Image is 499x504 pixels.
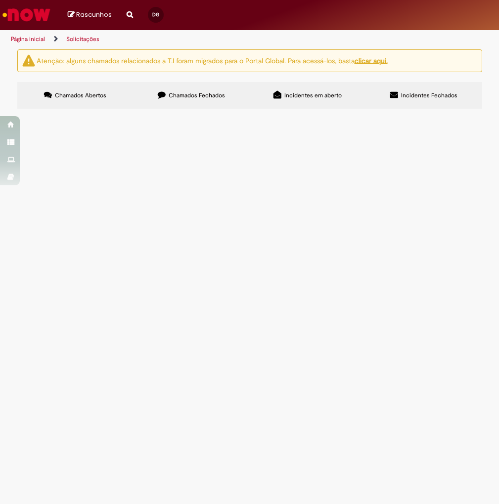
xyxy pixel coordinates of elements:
span: Chamados Abertos [55,91,106,99]
a: Página inicial [11,35,45,43]
span: Chamados Fechados [169,91,225,99]
a: No momento, sua lista de rascunhos tem 0 Itens [68,10,112,19]
span: Incidentes em aberto [284,91,342,99]
ul: Trilhas de página [7,30,284,48]
a: clicar aqui. [355,56,388,65]
ng-bind-html: Atenção: alguns chamados relacionados a T.I foram migrados para o Portal Global. Para acessá-los,... [37,56,388,65]
a: Solicitações [66,35,99,43]
span: DG [152,11,159,18]
img: ServiceNow [1,5,52,25]
span: Rascunhos [76,10,112,19]
span: Incidentes Fechados [401,91,457,99]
